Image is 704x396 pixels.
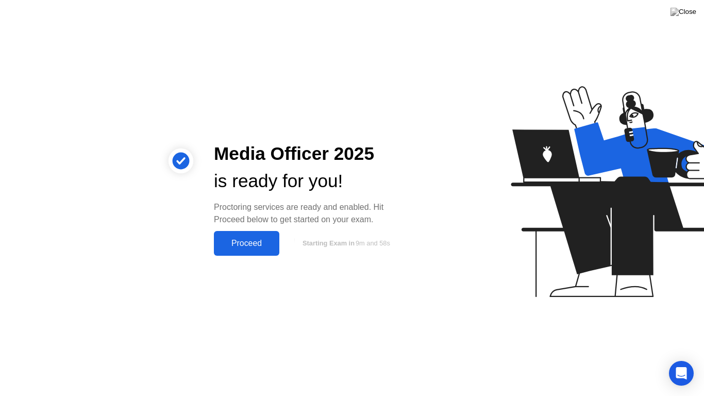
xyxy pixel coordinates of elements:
[214,201,406,226] div: Proctoring services are ready and enabled. Hit Proceed below to get started on your exam.
[214,140,406,168] div: Media Officer 2025
[284,234,406,253] button: Starting Exam in9m and 58s
[671,8,696,16] img: Close
[217,239,276,248] div: Proceed
[214,231,279,256] button: Proceed
[214,168,406,195] div: is ready for you!
[356,239,390,247] span: 9m and 58s
[669,361,694,386] div: Open Intercom Messenger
